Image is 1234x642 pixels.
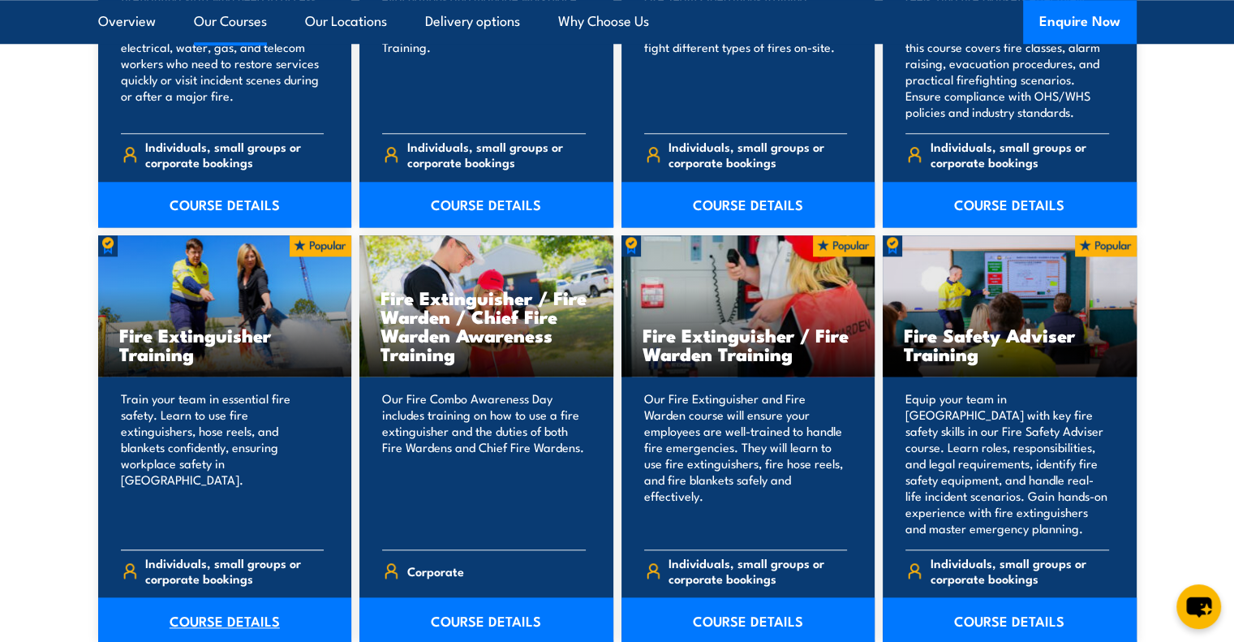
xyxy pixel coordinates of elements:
button: chat-button [1176,584,1221,629]
span: Individuals, small groups or corporate bookings [145,139,324,170]
h3: Fire Safety Adviser Training [904,325,1116,363]
h3: Fire Extinguisher Training [119,325,331,363]
span: Individuals, small groups or corporate bookings [669,139,847,170]
h3: Fire Extinguisher / Fire Warden / Chief Fire Warden Awareness Training [381,288,592,363]
span: Individuals, small groups or corporate bookings [407,139,586,170]
a: COURSE DETAILS [621,182,875,227]
span: Individuals, small groups or corporate bookings [931,139,1109,170]
p: Our Fire Extinguisher and Fire Warden course will ensure your employees are well-trained to handl... [644,390,848,536]
p: Our Fire Combo Awareness Day includes training on how to use a fire extinguisher and the duties o... [382,390,586,536]
span: Corporate [407,558,464,584]
h3: Fire Extinguisher / Fire Warden Training [643,325,854,363]
p: Equip your team in [GEOGRAPHIC_DATA] with key fire safety skills in our Fire Safety Adviser cours... [905,390,1109,536]
span: Individuals, small groups or corporate bookings [669,555,847,586]
p: Train your team in essential fire safety. Learn to use fire extinguishers, hose reels, and blanke... [121,390,325,536]
a: COURSE DETAILS [883,182,1137,227]
span: Individuals, small groups or corporate bookings [145,555,324,586]
span: Individuals, small groups or corporate bookings [931,555,1109,586]
a: COURSE DETAILS [359,182,613,227]
a: COURSE DETAILS [98,182,352,227]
